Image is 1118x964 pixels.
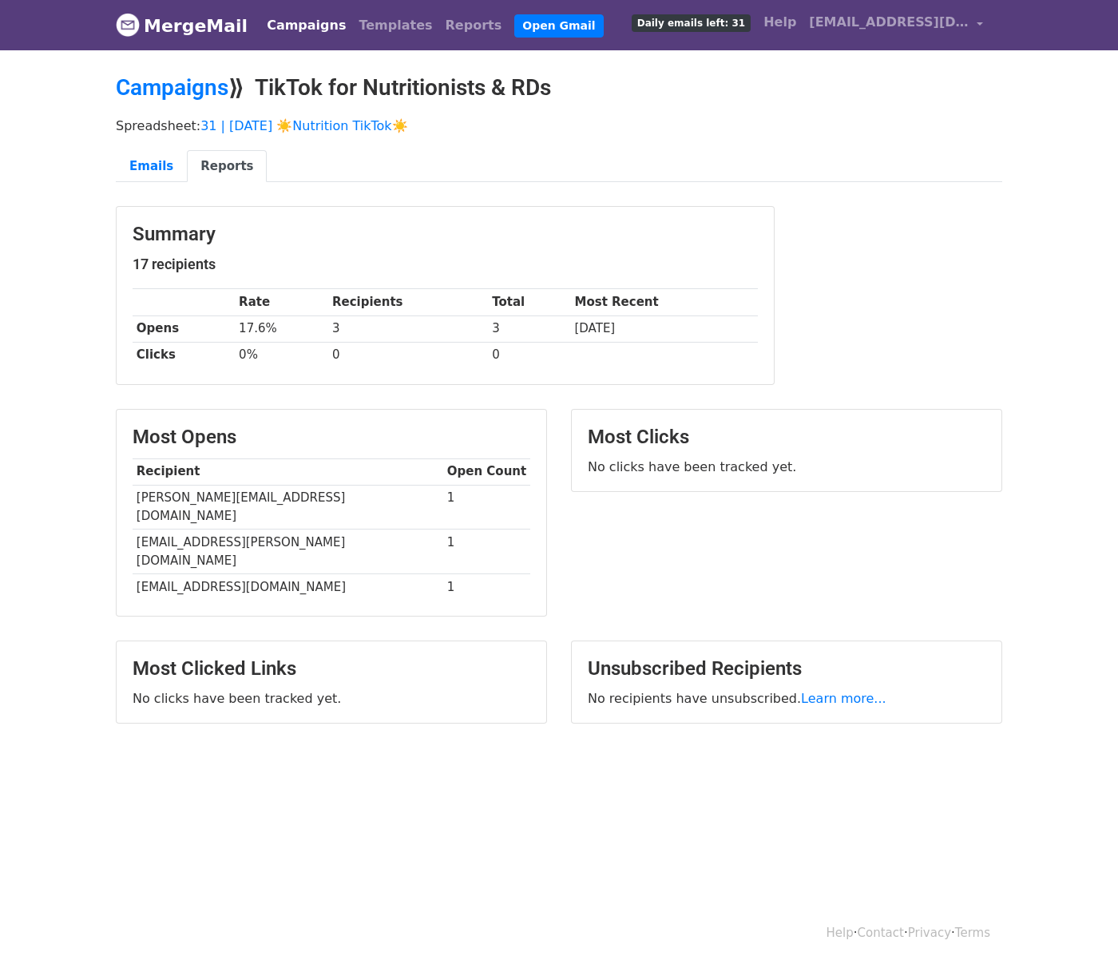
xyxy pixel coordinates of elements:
th: Recipients [328,289,488,315]
a: Help [827,926,854,940]
p: No clicks have been tracked yet. [588,458,985,475]
a: Campaigns [116,74,228,101]
a: Contact [858,926,904,940]
th: Clicks [133,342,235,368]
h3: Most Clicks [588,426,985,449]
td: 1 [443,530,530,574]
h2: ⟫ TikTok for Nutritionists & RDs [116,74,1002,101]
a: 31 | [DATE] ☀️Nutrition TikTok☀️ [200,118,407,133]
td: [DATE] [571,315,758,342]
td: 0 [328,342,488,368]
td: 17.6% [235,315,328,342]
td: 0% [235,342,328,368]
th: Recipient [133,458,443,485]
a: Campaigns [260,10,352,42]
h3: Summary [133,223,758,246]
a: Terms [955,926,990,940]
h3: Most Clicked Links [133,657,530,680]
th: Opens [133,315,235,342]
a: Learn more... [801,691,886,706]
p: No clicks have been tracked yet. [133,690,530,707]
a: Reports [187,150,267,183]
a: Open Gmail [514,14,603,38]
span: [EMAIL_ADDRESS][DOMAIN_NAME] [809,13,969,32]
td: 1 [443,485,530,530]
span: Daily emails left: 31 [632,14,751,32]
a: [EMAIL_ADDRESS][DOMAIN_NAME] [803,6,989,44]
td: 0 [488,342,570,368]
a: Templates [352,10,438,42]
p: No recipients have unsubscribed. [588,690,985,707]
th: Open Count [443,458,530,485]
a: Emails [116,150,187,183]
h5: 17 recipients [133,256,758,273]
p: Spreadsheet: [116,117,1002,134]
td: 3 [328,315,488,342]
a: Daily emails left: 31 [625,6,757,38]
td: 3 [488,315,570,342]
a: Privacy [908,926,951,940]
a: Help [757,6,803,38]
td: [EMAIL_ADDRESS][DOMAIN_NAME] [133,573,443,600]
h3: Most Opens [133,426,530,449]
td: [PERSON_NAME][EMAIL_ADDRESS][DOMAIN_NAME] [133,485,443,530]
td: [EMAIL_ADDRESS][PERSON_NAME][DOMAIN_NAME] [133,530,443,574]
h3: Unsubscribed Recipients [588,657,985,680]
th: Most Recent [571,289,758,315]
a: MergeMail [116,9,248,42]
a: Reports [439,10,509,42]
iframe: Chat Widget [1038,887,1118,964]
img: MergeMail logo [116,13,140,37]
td: 1 [443,573,530,600]
th: Rate [235,289,328,315]
th: Total [488,289,570,315]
